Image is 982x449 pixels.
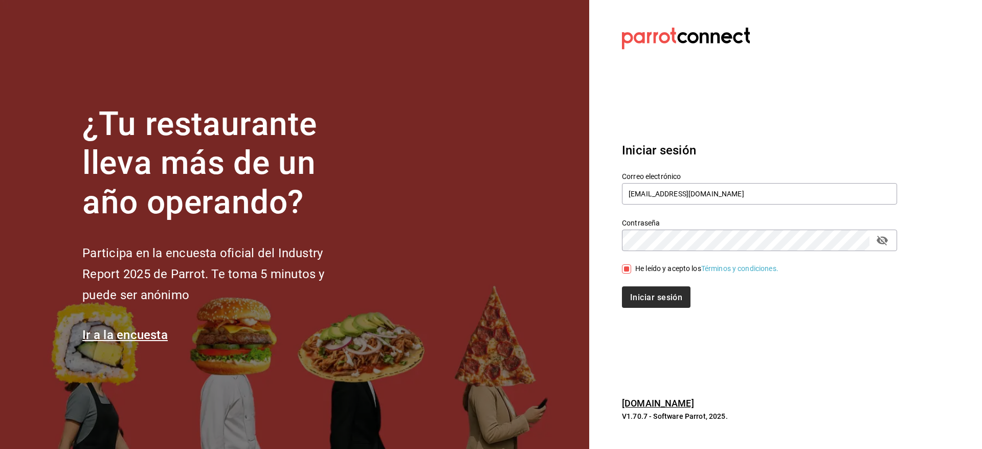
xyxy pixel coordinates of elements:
[82,328,168,342] a: Ir a la encuesta
[82,246,324,302] font: Participa en la encuesta oficial del Industry Report 2025 de Parrot. Te toma 5 minutos y puede se...
[701,264,778,273] a: Términos y condiciones.
[630,293,682,302] font: Iniciar sesión
[622,398,694,409] a: [DOMAIN_NAME]
[622,143,696,158] font: Iniciar sesión
[622,286,690,308] button: Iniciar sesión
[622,172,681,180] font: Correo electrónico
[874,232,891,249] button: campo de contraseña
[82,105,317,222] font: ¿Tu restaurante lleva más de un año operando?
[622,183,897,205] input: Ingresa tu correo electrónico
[635,264,701,273] font: He leído y acepto los
[622,218,660,227] font: Contraseña
[622,412,728,420] font: V1.70.7 - Software Parrot, 2025.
